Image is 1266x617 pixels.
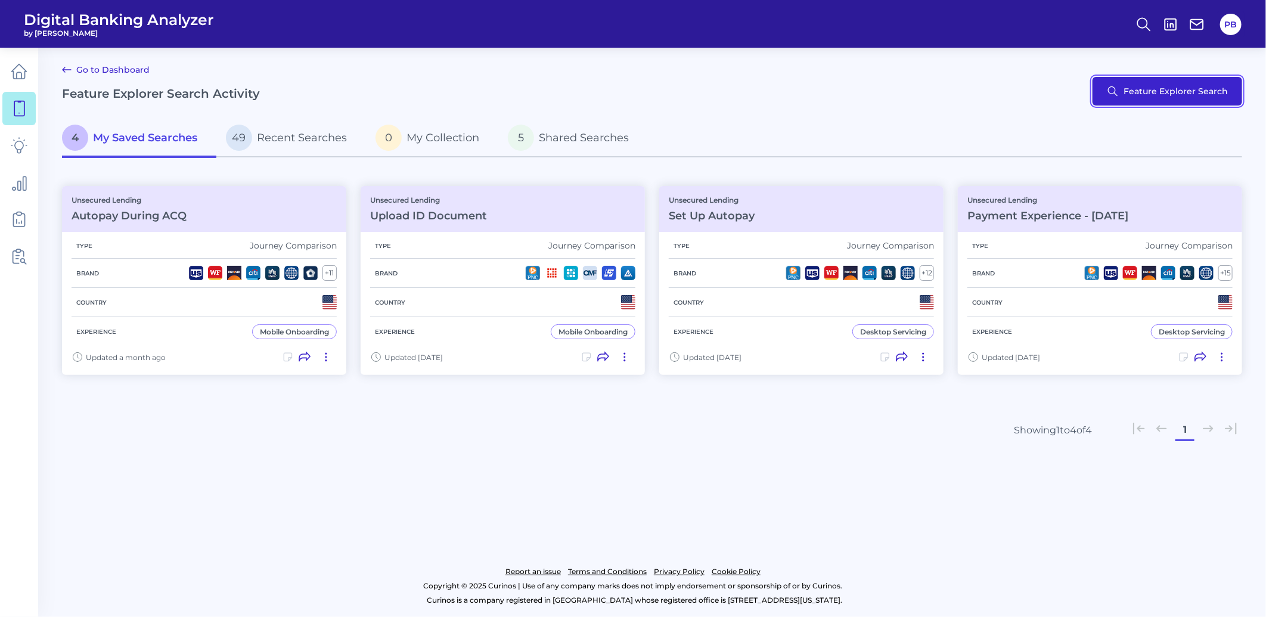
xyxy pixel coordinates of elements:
div: + 15 [1218,265,1233,281]
h5: Country [370,299,410,306]
a: Cookie Policy [712,565,761,579]
p: Curinos is a company registered in [GEOGRAPHIC_DATA] whose registered office is [STREET_ADDRESS][... [62,593,1208,607]
h5: Country [669,299,709,306]
a: 49Recent Searches [216,120,366,158]
span: 4 [62,125,88,151]
div: Journey Comparison [847,240,934,251]
p: Copyright © 2025 Curinos | Use of any company marks does not imply endorsement or sponsorship of ... [58,579,1208,593]
h5: Brand [370,269,402,277]
h3: Autopay During ACQ [72,209,187,222]
div: Journey Comparison [548,240,635,251]
h5: Experience [967,328,1017,336]
div: + 11 [322,265,337,281]
span: Updated [DATE] [384,353,443,362]
h5: Type [967,242,993,250]
span: My Saved Searches [93,131,197,144]
button: 1 [1175,420,1194,439]
a: Privacy Policy [654,565,705,579]
div: Mobile Onboarding [558,327,628,336]
h2: Feature Explorer Search Activity [62,86,260,101]
div: Showing 1 to 4 of 4 [1014,424,1092,436]
h3: Upload ID Document [370,209,487,222]
a: Unsecured LendingSet Up AutopayTypeJourney ComparisonBrand+12CountryExperienceDesktop ServicingUp... [659,186,944,375]
span: Shared Searches [539,131,629,144]
a: Unsecured LendingPayment Experience - [DATE]TypeJourney ComparisonBrand+15CountryExperienceDeskto... [958,186,1242,375]
span: Updated a month ago [86,353,166,362]
span: 49 [226,125,252,151]
p: Unsecured Lending [72,196,187,204]
a: Unsecured LendingUpload ID DocumentTypeJourney ComparisonBrandCountryExperienceMobile OnboardingU... [361,186,645,375]
span: 0 [376,125,402,151]
button: Feature Explorer Search [1093,77,1242,106]
h5: Type [370,242,396,250]
div: Desktop Servicing [1159,327,1225,336]
span: Recent Searches [257,131,347,144]
h5: Experience [669,328,718,336]
span: My Collection [407,131,479,144]
a: 5Shared Searches [498,120,648,158]
span: by [PERSON_NAME] [24,29,214,38]
a: 4My Saved Searches [62,120,216,158]
div: Journey Comparison [1146,240,1233,251]
h5: Experience [72,328,121,336]
h3: Set Up Autopay [669,209,755,222]
h5: Country [967,299,1007,306]
h3: Payment Experience - [DATE] [967,209,1128,222]
a: Unsecured LendingAutopay During ACQTypeJourney ComparisonBrand+11CountryExperienceMobile Onboardi... [62,186,346,375]
a: Report an issue [505,565,561,579]
p: Unsecured Lending [967,196,1128,204]
h5: Country [72,299,111,306]
div: + 12 [920,265,934,281]
p: Unsecured Lending [669,196,755,204]
a: Go to Dashboard [62,63,150,77]
span: Updated [DATE] [982,353,1040,362]
h5: Brand [669,269,701,277]
a: 0My Collection [366,120,498,158]
span: Updated [DATE] [683,353,741,362]
a: Terms and Conditions [568,565,647,579]
h5: Experience [370,328,420,336]
button: PB [1220,14,1242,35]
span: Digital Banking Analyzer [24,11,214,29]
h5: Type [72,242,97,250]
h5: Brand [967,269,1000,277]
p: Unsecured Lending [370,196,487,204]
div: Desktop Servicing [860,327,926,336]
h5: Type [669,242,694,250]
span: 5 [508,125,534,151]
div: Mobile Onboarding [260,327,329,336]
h5: Brand [72,269,104,277]
div: Journey Comparison [250,240,337,251]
